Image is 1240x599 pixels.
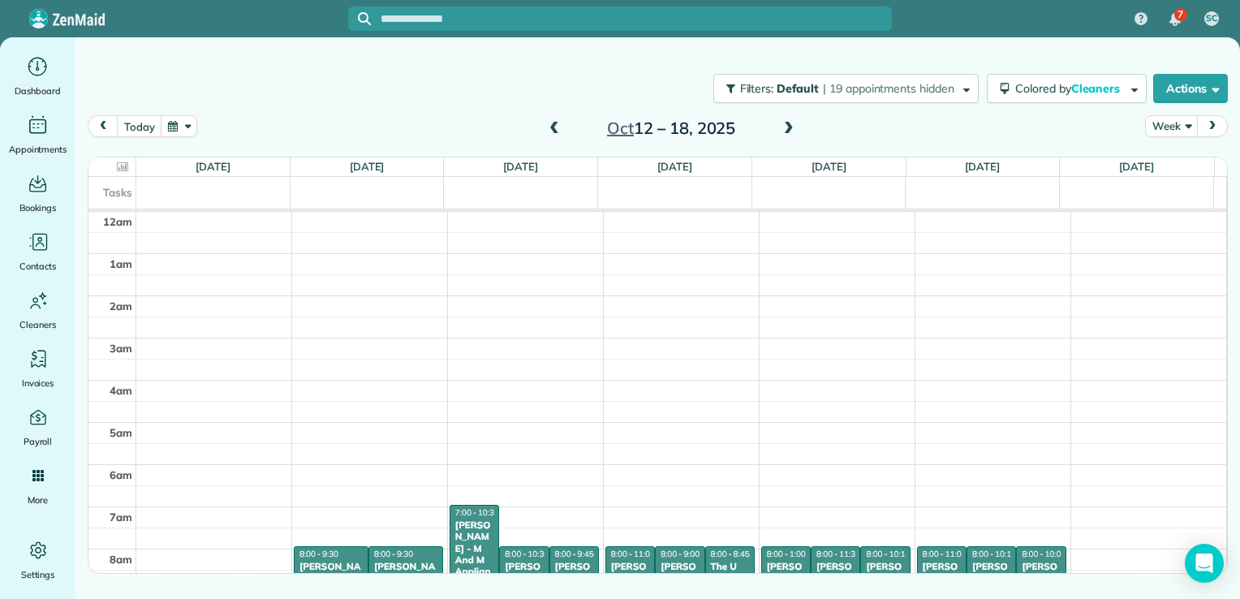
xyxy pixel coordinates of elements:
[965,160,1000,173] a: [DATE]
[610,561,650,596] div: [PERSON_NAME]
[607,118,634,138] span: Oct
[6,170,69,216] a: Bookings
[6,537,69,583] a: Settings
[1071,81,1123,96] span: Cleaners
[374,549,413,559] span: 8:00 - 9:30
[21,567,55,583] span: Settings
[350,160,385,173] a: [DATE]
[503,160,538,173] a: [DATE]
[987,74,1147,103] button: Colored byCleaners
[15,83,61,99] span: Dashboard
[971,561,1011,596] div: [PERSON_NAME] - Ttr
[812,160,846,173] a: [DATE]
[767,549,806,559] span: 8:00 - 1:00
[110,553,132,566] span: 8am
[373,561,438,584] div: [PERSON_NAME]
[661,549,700,559] span: 8:00 - 9:00
[299,549,338,559] span: 8:00 - 9:30
[1206,12,1217,25] span: SC
[196,160,230,173] a: [DATE]
[866,549,910,559] span: 8:00 - 10:15
[19,317,56,333] span: Cleaners
[358,12,371,25] svg: Focus search
[103,186,132,199] span: Tasks
[504,561,544,596] div: [PERSON_NAME]
[110,384,132,397] span: 4am
[865,561,905,596] div: [PERSON_NAME]
[22,375,54,391] span: Invoices
[19,200,57,216] span: Bookings
[28,492,48,508] span: More
[1119,160,1154,173] a: [DATE]
[1021,561,1061,596] div: [PERSON_NAME]
[6,346,69,391] a: Invoices
[110,468,132,481] span: 6am
[110,511,132,524] span: 7am
[299,561,364,584] div: [PERSON_NAME]
[570,119,773,137] h2: 12 – 18, 2025
[110,257,132,270] span: 1am
[713,74,979,103] button: Filters: Default | 19 appointments hidden
[823,81,954,96] span: | 19 appointments hidden
[1178,8,1183,21] span: 7
[6,54,69,99] a: Dashboard
[554,561,594,596] div: [PERSON_NAME]
[110,426,132,439] span: 5am
[711,549,750,559] span: 8:00 - 8:45
[1153,74,1228,103] button: Actions
[9,141,67,157] span: Appointments
[972,549,1016,559] span: 8:00 - 10:15
[1197,115,1228,137] button: next
[710,561,750,596] div: The U At Ledroit
[1158,2,1192,37] div: 7 unread notifications
[110,299,132,312] span: 2am
[705,74,979,103] a: Filters: Default | 19 appointments hidden
[24,433,53,450] span: Payroll
[6,287,69,333] a: Cleaners
[454,519,494,589] div: [PERSON_NAME] - M And M Appliance
[1185,544,1224,583] div: Open Intercom Messenger
[611,549,655,559] span: 8:00 - 11:00
[777,81,820,96] span: Default
[1145,115,1198,137] button: Week
[657,160,692,173] a: [DATE]
[88,115,118,137] button: prev
[922,561,962,596] div: [PERSON_NAME]
[766,561,806,596] div: [PERSON_NAME]
[1015,81,1126,96] span: Colored by
[923,549,967,559] span: 8:00 - 11:00
[348,12,371,25] button: Focus search
[6,229,69,274] a: Contacts
[1022,549,1066,559] span: 8:00 - 10:00
[816,561,855,596] div: [PERSON_NAME]
[19,258,56,274] span: Contacts
[6,404,69,450] a: Payroll
[103,215,132,228] span: 12am
[816,549,860,559] span: 8:00 - 11:30
[740,81,774,96] span: Filters:
[6,112,69,157] a: Appointments
[455,507,499,518] span: 7:00 - 10:30
[505,549,549,559] span: 8:00 - 10:30
[117,115,161,137] button: today
[555,549,594,559] span: 8:00 - 9:45
[110,342,132,355] span: 3am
